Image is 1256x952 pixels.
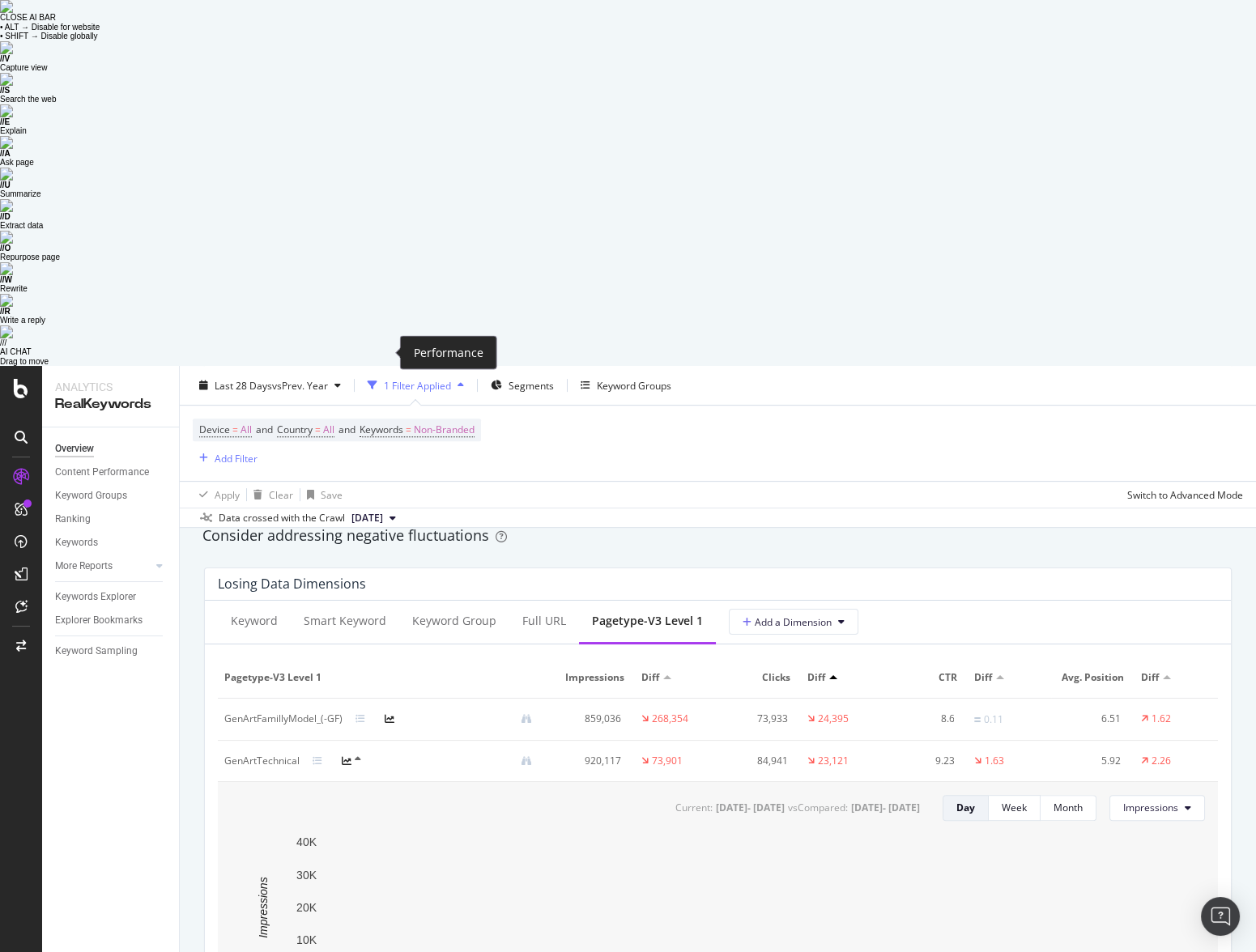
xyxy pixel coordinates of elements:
button: Save [300,482,343,508]
text: 40K [296,835,317,848]
div: Month [1054,801,1083,814]
div: 268,354 [652,712,688,726]
span: Diff [1141,670,1159,685]
div: Data crossed with the Crawl [219,511,345,525]
div: 1.63 [985,754,1004,768]
div: Consider addressing negative fluctuations [202,525,1233,546]
div: Add Filter [215,451,258,465]
div: Keyword [231,613,278,629]
div: [DATE] - [DATE] [716,801,785,815]
span: = [232,423,238,436]
span: Diff [807,670,825,685]
div: Smart Keyword [304,613,386,629]
div: Keyword Sampling [55,643,138,660]
div: GenArtFamillyModel_(-GF) [224,712,343,726]
div: 0.11 [984,712,1003,727]
div: Keyword Groups [55,487,127,504]
span: Last 28 Days [215,378,272,392]
text: 30K [296,869,317,882]
span: Non-Branded [414,419,475,441]
span: Segments [509,378,554,392]
button: Apply [193,482,240,508]
div: Clear [269,487,293,501]
div: vs Compared : [788,801,848,815]
button: Add a Dimension [729,609,858,635]
div: Week [1002,801,1027,814]
div: 1 Filter Applied [384,378,451,392]
a: Overview [55,440,168,457]
button: Clear [247,482,293,508]
span: Diff [641,670,659,685]
div: Day [956,801,975,814]
span: Keywords [360,423,403,436]
span: Clicks [724,670,790,685]
span: Avg. Position [1058,670,1124,685]
button: Add Filter [193,448,258,468]
span: = [315,423,321,436]
div: 2.26 [1152,754,1171,768]
div: Open Intercom Messenger [1201,897,1240,936]
button: Segments [484,372,560,398]
div: More Reports [55,558,113,575]
button: 1 Filter Applied [361,372,470,398]
button: [DATE] [345,508,402,528]
a: Keywords Explorer [55,589,168,606]
button: Impressions [1109,795,1205,821]
div: Full URL [522,613,566,629]
div: Losing Data Dimensions [218,576,366,592]
a: Keywords [55,534,168,551]
div: Explorer Bookmarks [55,612,143,629]
span: Diff [974,670,992,685]
text: 20K [296,901,317,914]
div: Apply [215,487,240,501]
span: vs Prev. Year [272,378,328,392]
div: pagetype-v3 Level 1 [592,613,703,629]
div: 920,117 [558,754,621,768]
div: Keywords [55,534,98,551]
div: 24,395 [818,712,849,726]
div: 84,941 [724,754,787,768]
span: 2025 Aug. 8th [351,511,383,525]
div: [DATE] - [DATE] [851,801,920,815]
div: 5.92 [1058,754,1121,768]
button: Switch to Advanced Mode [1121,482,1243,508]
span: and [256,423,273,436]
div: RealKeywords [55,395,166,414]
button: Day [943,795,989,821]
span: All [323,419,334,441]
a: Ranking [55,511,168,528]
text: 10K [296,933,317,946]
div: 9.23 [891,754,954,768]
div: Analytics [55,379,166,395]
span: Impressions [1123,801,1178,814]
span: and [338,423,356,436]
div: Ranking [55,511,91,528]
span: Add a Dimension [743,615,832,629]
button: Keyword Groups [574,372,678,398]
div: Keyword Group [412,613,496,629]
button: Month [1041,795,1096,821]
span: = [406,423,411,436]
div: GenArtTechnical [224,754,300,768]
div: 23,121 [818,754,849,768]
div: Keyword Groups [597,378,671,392]
span: Country [277,423,313,436]
div: Overview [55,440,94,457]
span: pagetype-v3 Level 1 [224,670,541,685]
div: Content Performance [55,464,149,481]
div: 8.6 [891,712,954,726]
img: Equal [974,717,981,722]
a: More Reports [55,558,151,575]
div: Switch to Advanced Mode [1127,487,1243,501]
text: Impressions [257,877,270,937]
div: Current: [675,801,713,815]
span: All [241,419,252,441]
span: Device [199,423,230,436]
div: Save [321,487,343,501]
div: 1.62 [1152,712,1171,726]
span: Impressions [558,670,624,685]
a: Keyword Sampling [55,643,168,660]
div: 73,933 [724,712,787,726]
button: Last 28 DaysvsPrev. Year [193,372,347,398]
a: Keyword Groups [55,487,168,504]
